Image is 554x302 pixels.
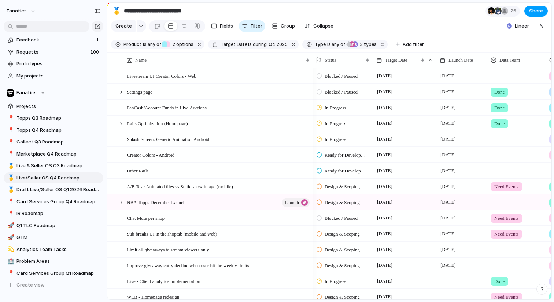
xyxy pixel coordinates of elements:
span: Need Events [494,215,518,222]
span: Creator Colors - Android [127,150,174,159]
span: [DATE] [375,198,394,207]
span: Live & Seller OS Q3 Roadmap [16,162,101,170]
button: Create [111,20,136,32]
button: 🥇 [7,174,14,182]
span: is [143,41,147,48]
div: 🥇Live/Seller OS Q4 Roadmap [4,172,103,183]
div: 📍 [8,126,13,134]
span: [DATE] [375,292,394,301]
span: Projects [16,103,101,110]
a: Feedback1 [4,34,103,46]
a: 📍IR Roadmap [4,208,103,219]
a: 🚀Q1 TLC Roadmap [4,220,103,231]
span: Settings page [127,87,152,96]
button: Add filter [391,39,428,50]
a: My projects [4,70,103,81]
div: 🥇 [8,162,13,170]
span: [DATE] [439,261,458,270]
button: 📍 [7,150,14,158]
span: In Progress [325,136,346,143]
div: 🚀 [8,221,13,230]
span: [DATE] [439,229,458,238]
button: 🥇 [7,162,14,170]
span: [DATE] [439,166,458,175]
span: 26 [510,7,518,15]
span: Done [494,278,505,285]
span: Sub-breaks UI in the shoptab (mobile and web) [127,229,217,238]
span: Type [315,41,326,48]
span: Done [494,88,505,96]
span: Analytics Team Tasks [16,246,101,253]
span: Ready for Development [325,167,367,175]
a: Requests100 [4,47,103,58]
span: Design & Scoping [325,230,360,238]
span: Need Events [494,294,518,301]
span: Splash Screen: Generic Animation Android [127,135,209,143]
span: [DATE] [439,87,458,96]
span: is [248,41,252,48]
button: 🚀 [7,222,14,229]
span: Q4 2025 [269,41,288,48]
a: 📍Card Services Group Q1 Roadmap [4,268,103,279]
span: [DATE] [439,245,458,254]
a: 📍Marketplace Q4 Roadmap [4,149,103,160]
span: Card Services Group Q4 Roadmap [16,198,101,205]
div: 🚀 [8,233,13,242]
button: Create view [4,280,103,291]
span: Linear [515,22,529,30]
button: 2 options [162,40,195,48]
span: GTM [16,234,101,241]
span: [DATE] [375,166,394,175]
span: Requests [16,48,88,56]
span: Marketplace Q4 Roadmap [16,150,101,158]
span: Collect Q3 Roadmap [16,138,101,146]
div: 📍 [8,269,13,277]
span: Other Rails [127,166,149,175]
a: 🚀GTM [4,232,103,243]
span: Fanatics [16,89,37,97]
span: Live - Client analytics implementation [127,277,200,285]
span: Done [494,104,505,112]
div: 🥇Live & Seller OS Q3 Roadmap [4,160,103,171]
span: Design & Scoping [325,262,360,269]
span: Launch Date [448,57,473,64]
span: Group [281,22,295,30]
div: 📍 [8,114,13,123]
span: [DATE] [375,245,394,254]
span: [DATE] [375,229,394,238]
span: Filter [251,22,262,30]
span: any of [331,41,345,48]
span: Feedback [16,36,94,44]
div: 🥇 [112,6,121,16]
span: Livestream UI Creator Colors - Web [127,72,196,80]
a: Prototypes [4,58,103,69]
span: [DATE] [439,182,458,191]
a: Projects [4,101,103,112]
button: isany of [326,40,347,48]
div: 📍Collect Q3 Roadmap [4,137,103,148]
button: Q4 2025 [267,40,289,48]
button: 🚀 [7,234,14,241]
button: isduring [247,40,268,48]
span: [DATE] [439,72,458,80]
div: 🏥Problem Areas [4,256,103,267]
span: Create view [16,281,45,289]
span: A/B Test: Animated tiles vs Static show image (mobile) [127,182,233,190]
div: 📍Topps Q4 Roadmap [4,125,103,136]
button: fanatics [3,5,40,17]
span: Limit all giveaways to stream viewers only [127,245,209,254]
div: 📍 [8,150,13,158]
span: Add filter [403,41,424,48]
span: 100 [90,48,100,56]
div: 📍 [8,210,13,218]
span: Need Events [494,183,518,190]
div: 📍Card Services Group Q4 Roadmap [4,196,103,207]
div: 🥇 [8,186,13,194]
div: 📍 [8,138,13,146]
span: Product [123,41,141,48]
button: Share [524,6,548,17]
button: 🥇 [111,5,122,17]
span: Create [115,22,132,30]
